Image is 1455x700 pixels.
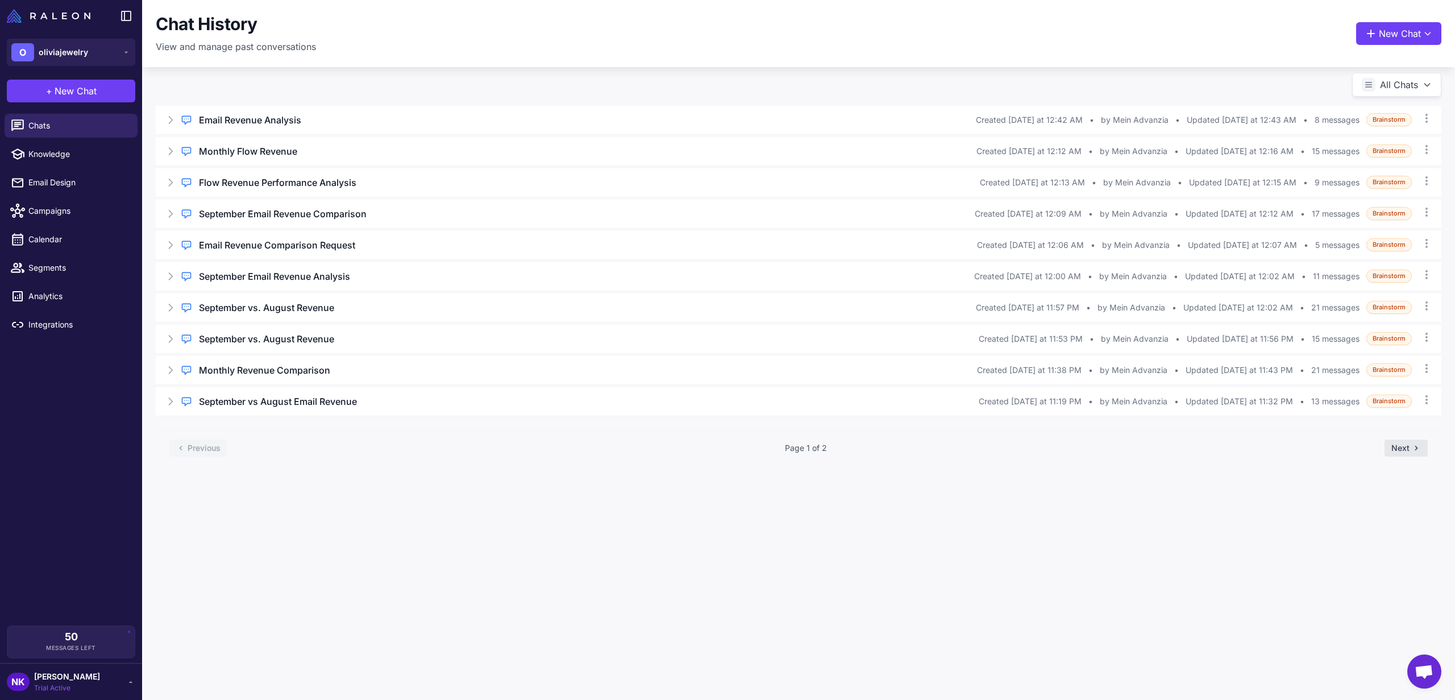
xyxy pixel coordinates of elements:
[1356,22,1441,45] button: New Chat
[979,333,1083,345] span: Created [DATE] at 11:53 PM
[5,142,138,166] a: Knowledge
[28,119,128,132] span: Chats
[1300,364,1304,376] span: •
[1100,364,1167,376] span: by Mein Advanzia
[1175,333,1180,345] span: •
[199,176,356,189] h3: Flow Revenue Performance Analysis
[5,171,138,194] a: Email Design
[46,84,52,98] span: +
[1366,363,1412,376] span: Brainstorm
[1312,145,1360,158] span: 15 messages
[976,114,1083,126] span: Created [DATE] at 12:42 AM
[1090,114,1094,126] span: •
[1186,364,1293,376] span: Updated [DATE] at 11:43 PM
[1366,332,1412,345] span: Brainstorm
[1366,113,1412,126] span: Brainstorm
[1366,144,1412,158] span: Brainstorm
[1312,208,1360,220] span: 17 messages
[1174,270,1178,283] span: •
[1186,208,1294,220] span: Updated [DATE] at 12:12 AM
[7,673,30,691] div: NK
[1300,145,1305,158] span: •
[1303,114,1308,126] span: •
[55,84,97,98] span: New Chat
[1186,395,1293,408] span: Updated [DATE] at 11:32 PM
[1174,395,1179,408] span: •
[1187,114,1296,126] span: Updated [DATE] at 12:43 AM
[1100,145,1167,158] span: by Mein Advanzia
[976,145,1082,158] span: Created [DATE] at 12:12 AM
[1313,270,1360,283] span: 11 messages
[28,262,128,274] span: Segments
[199,395,357,408] h3: September vs August Email Revenue
[1090,333,1094,345] span: •
[199,144,297,158] h3: Monthly Flow Revenue
[1100,208,1167,220] span: by Mein Advanzia
[1311,301,1360,314] span: 21 messages
[199,270,350,283] h3: September Email Revenue Analysis
[199,301,334,314] h3: September vs. August Revenue
[1189,176,1296,189] span: Updated [DATE] at 12:15 AM
[1188,239,1297,251] span: Updated [DATE] at 12:07 AM
[28,318,128,331] span: Integrations
[1101,333,1169,345] span: by Mein Advanzia
[1312,333,1360,345] span: 15 messages
[199,207,367,221] h3: September Email Revenue Comparison
[1185,270,1295,283] span: Updated [DATE] at 12:02 AM
[5,313,138,337] a: Integrations
[785,442,827,454] span: Page 1 of 2
[1303,176,1308,189] span: •
[199,113,301,127] h3: Email Revenue Analysis
[199,332,334,346] h3: September vs. August Revenue
[980,176,1085,189] span: Created [DATE] at 12:13 AM
[7,9,95,23] a: Raleon Logo
[1311,364,1360,376] span: 21 messages
[1315,176,1360,189] span: 9 messages
[975,208,1082,220] span: Created [DATE] at 12:09 AM
[1088,364,1093,376] span: •
[199,238,355,252] h3: Email Revenue Comparison Request
[156,40,316,53] p: View and manage past conversations
[1366,270,1412,283] span: Brainstorm
[5,256,138,280] a: Segments
[1407,655,1441,689] div: Open chat
[34,683,100,693] span: Trial Active
[1385,440,1428,457] button: Next
[1102,239,1170,251] span: by Mein Advanzia
[1311,395,1360,408] span: 13 messages
[977,364,1082,376] span: Created [DATE] at 11:38 PM
[1175,114,1180,126] span: •
[1100,395,1167,408] span: by Mein Advanzia
[1092,176,1096,189] span: •
[1300,395,1304,408] span: •
[1300,208,1305,220] span: •
[1086,301,1091,314] span: •
[977,239,1084,251] span: Created [DATE] at 12:06 AM
[1088,270,1092,283] span: •
[7,9,90,23] img: Raleon Logo
[199,363,330,377] h3: Monthly Revenue Comparison
[1098,301,1165,314] span: by Mein Advanzia
[1088,145,1093,158] span: •
[1366,176,1412,189] span: Brainstorm
[1366,238,1412,251] span: Brainstorm
[1183,301,1293,314] span: Updated [DATE] at 12:02 AM
[65,632,78,642] span: 50
[28,176,128,189] span: Email Design
[1366,207,1412,220] span: Brainstorm
[1315,239,1360,251] span: 5 messages
[46,644,96,652] span: Messages Left
[11,43,34,61] div: O
[974,270,1081,283] span: Created [DATE] at 12:00 AM
[5,284,138,308] a: Analytics
[34,670,100,683] span: [PERSON_NAME]
[1177,239,1181,251] span: •
[5,199,138,223] a: Campaigns
[1172,301,1177,314] span: •
[979,395,1082,408] span: Created [DATE] at 11:19 PM
[28,233,128,246] span: Calendar
[1099,270,1167,283] span: by Mein Advanzia
[1088,395,1093,408] span: •
[1366,395,1412,408] span: Brainstorm
[5,114,138,138] a: Chats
